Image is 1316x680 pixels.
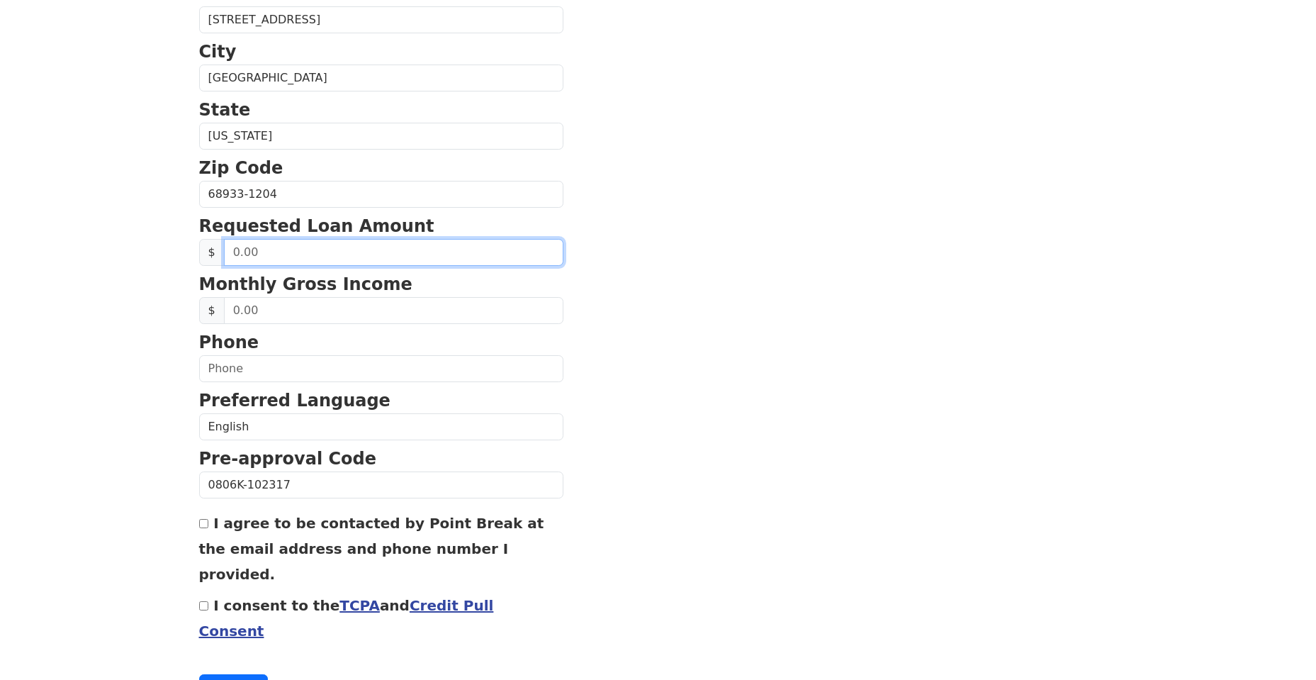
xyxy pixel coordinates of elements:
span: $ [199,297,225,324]
strong: Pre-approval Code [199,449,377,469]
span: $ [199,239,225,266]
strong: Phone [199,333,259,352]
strong: State [199,100,251,120]
label: I agree to be contacted by Point Break at the email address and phone number I provided. [199,515,544,583]
a: TCPA [339,597,380,614]
input: 0.00 [224,239,563,266]
input: Street Address [199,6,563,33]
label: I consent to the and [199,597,494,640]
input: Phone [199,355,563,382]
input: City [199,65,563,91]
strong: Requested Loan Amount [199,216,434,236]
strong: Preferred Language [199,391,390,411]
p: Monthly Gross Income [199,272,563,297]
input: Zip Code [199,181,563,208]
input: Pre-approval Code [199,472,563,498]
strong: Zip Code [199,158,283,178]
strong: City [199,42,237,62]
input: 0.00 [224,297,563,324]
